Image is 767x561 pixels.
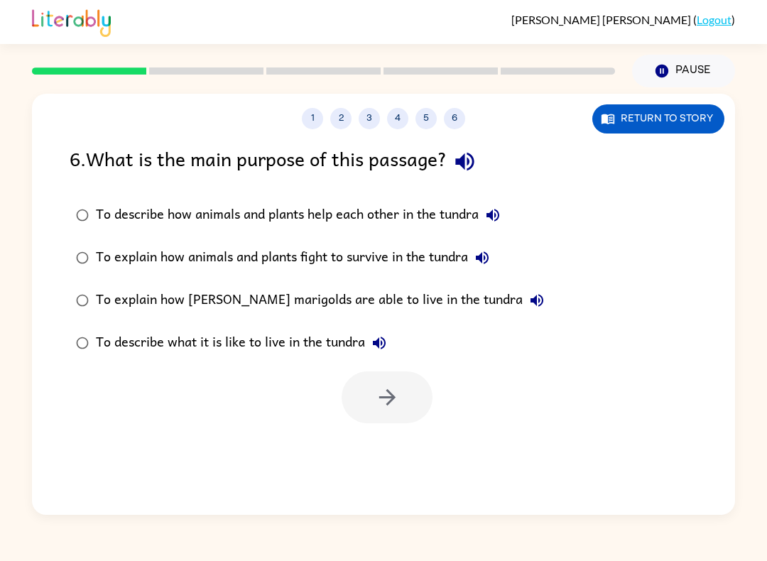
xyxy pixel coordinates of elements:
button: 1 [302,108,323,129]
button: Return to story [592,104,724,134]
button: 4 [387,108,408,129]
button: To describe what it is like to live in the tundra [365,329,393,357]
button: To describe how animals and plants help each other in the tundra [479,201,507,229]
button: 5 [415,108,437,129]
span: [PERSON_NAME] [PERSON_NAME] [511,13,693,26]
div: ( ) [511,13,735,26]
button: To explain how [PERSON_NAME] marigolds are able to live in the tundra [523,286,551,315]
div: To explain how [PERSON_NAME] marigolds are able to live in the tundra [96,286,551,315]
a: Logout [697,13,731,26]
div: 6 . What is the main purpose of this passage? [70,143,697,180]
button: 6 [444,108,465,129]
div: To describe how animals and plants help each other in the tundra [96,201,507,229]
div: To explain how animals and plants fight to survive in the tundra [96,244,496,272]
button: 3 [359,108,380,129]
button: 2 [330,108,352,129]
button: Pause [632,55,735,87]
img: Literably [32,6,111,37]
div: To describe what it is like to live in the tundra [96,329,393,357]
button: To explain how animals and plants fight to survive in the tundra [468,244,496,272]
